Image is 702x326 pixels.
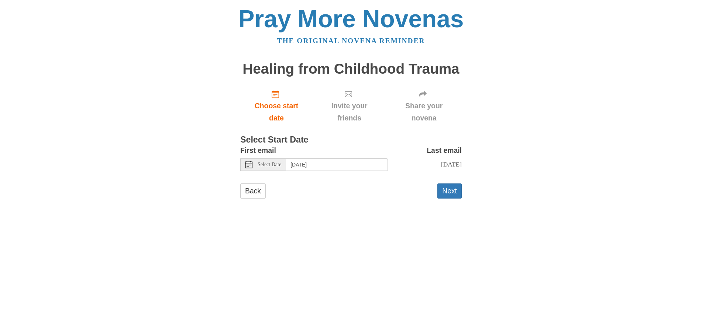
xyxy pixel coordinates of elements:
div: Click "Next" to confirm your start date first. [386,84,462,128]
a: Back [240,183,266,199]
a: Choose start date [240,84,313,128]
h1: Healing from Childhood Trauma [240,61,462,77]
h3: Select Start Date [240,135,462,145]
a: The original novena reminder [277,37,425,45]
label: Last email [427,144,462,157]
span: Invite your friends [320,100,379,124]
div: Click "Next" to confirm your start date first. [313,84,386,128]
span: [DATE] [441,161,462,168]
a: Pray More Novenas [238,5,464,32]
span: Share your novena [393,100,454,124]
span: Select Date [258,162,281,167]
label: First email [240,144,276,157]
button: Next [437,183,462,199]
span: Choose start date [248,100,305,124]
